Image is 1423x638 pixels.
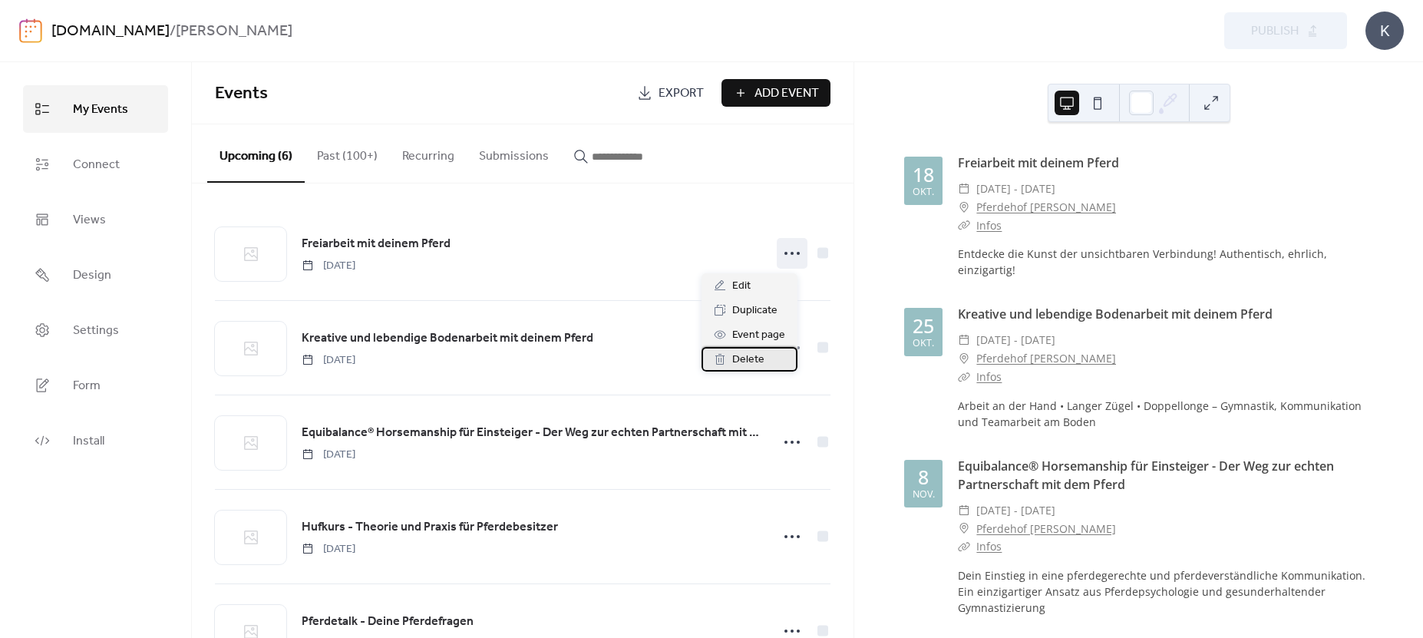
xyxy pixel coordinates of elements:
[302,541,355,557] span: [DATE]
[918,468,929,487] div: 8
[302,518,558,537] span: Hufkurs - Theorie und Praxis für Pferdebesitzer
[73,98,128,122] span: My Events
[23,362,168,409] a: Form
[958,198,970,217] div: ​
[302,234,451,254] a: Freiarbeit mit deinem Pferd
[958,368,970,386] div: ​
[1365,12,1404,50] div: K
[732,277,751,296] span: Edit
[305,124,390,181] button: Past (100+)
[913,187,934,197] div: Okt.
[958,306,1273,322] a: Kreative und lebendige Bodenarbeit mit deinem Pferd
[958,217,970,235] div: ​
[976,501,1055,520] span: [DATE] - [DATE]
[73,263,111,288] span: Design
[302,424,761,442] span: Equibalance® Horsemanship für Einsteiger - Der Weg zur echten Partnerschaft mit dem Pferd
[721,79,830,107] button: Add Event
[958,501,970,520] div: ​
[659,84,704,103] span: Export
[467,124,561,181] button: Submissions
[754,84,819,103] span: Add Event
[302,613,474,631] span: Pferdetalk - Deine Pferdefragen
[207,124,305,183] button: Upcoming (6)
[19,18,42,43] img: logo
[73,208,106,233] span: Views
[23,251,168,299] a: Design
[302,329,593,349] a: Kreative und lebendige Bodenarbeit mit deinem Pferd
[976,539,1002,554] a: Infos
[302,258,355,274] span: [DATE]
[958,398,1373,430] div: Arbeit an der Hand • Langer Zügel • Doppellonge – Gymnastik, Kommunikation und Teamarbeit am Boden
[302,612,474,632] a: Pferdetalk - Deine Pferdefragen
[302,235,451,253] span: Freiarbeit mit deinem Pferd
[958,180,970,198] div: ​
[976,331,1055,349] span: [DATE] - [DATE]
[51,17,170,46] a: [DOMAIN_NAME]
[176,17,292,46] b: [PERSON_NAME]
[958,520,970,538] div: ​
[23,196,168,243] a: Views
[732,302,778,320] span: Duplicate
[958,567,1373,616] div: Dein Einstieg in eine pferdegerechte und pferdeverständliche Kommunikation. Ein einzigartiger Ans...
[73,374,101,398] span: Form
[302,447,355,463] span: [DATE]
[732,326,785,345] span: Event page
[913,339,934,349] div: Okt.
[215,77,268,111] span: Events
[23,85,168,133] a: My Events
[913,490,935,500] div: Nov.
[170,17,176,46] b: /
[732,351,764,369] span: Delete
[73,319,119,343] span: Settings
[913,316,934,336] div: 25
[976,369,1002,384] a: Infos
[23,417,168,464] a: Install
[976,180,1055,198] span: [DATE] - [DATE]
[976,349,1116,368] a: Pferdehof [PERSON_NAME]
[23,140,168,188] a: Connect
[626,79,715,107] a: Export
[958,246,1373,278] div: Entdecke die Kunst der unsichtbaren Verbindung! Authentisch, ehrlich, einzigartig!
[302,423,761,443] a: Equibalance® Horsemanship für Einsteiger - Der Weg zur echten Partnerschaft mit dem Pferd
[958,537,970,556] div: ​
[958,458,1334,493] a: Equibalance® Horsemanship für Einsteiger - Der Weg zur echten Partnerschaft mit dem Pferd
[302,352,355,369] span: [DATE]
[976,198,1116,217] a: Pferdehof [PERSON_NAME]
[302,517,558,537] a: Hufkurs - Theorie und Praxis für Pferdebesitzer
[958,349,970,368] div: ​
[958,331,970,349] div: ​
[976,520,1116,538] a: Pferdehof [PERSON_NAME]
[73,429,104,454] span: Install
[913,165,934,184] div: 18
[958,154,1119,171] a: Freiarbeit mit deinem Pferd
[976,218,1002,233] a: Infos
[73,153,120,177] span: Connect
[23,306,168,354] a: Settings
[390,124,467,181] button: Recurring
